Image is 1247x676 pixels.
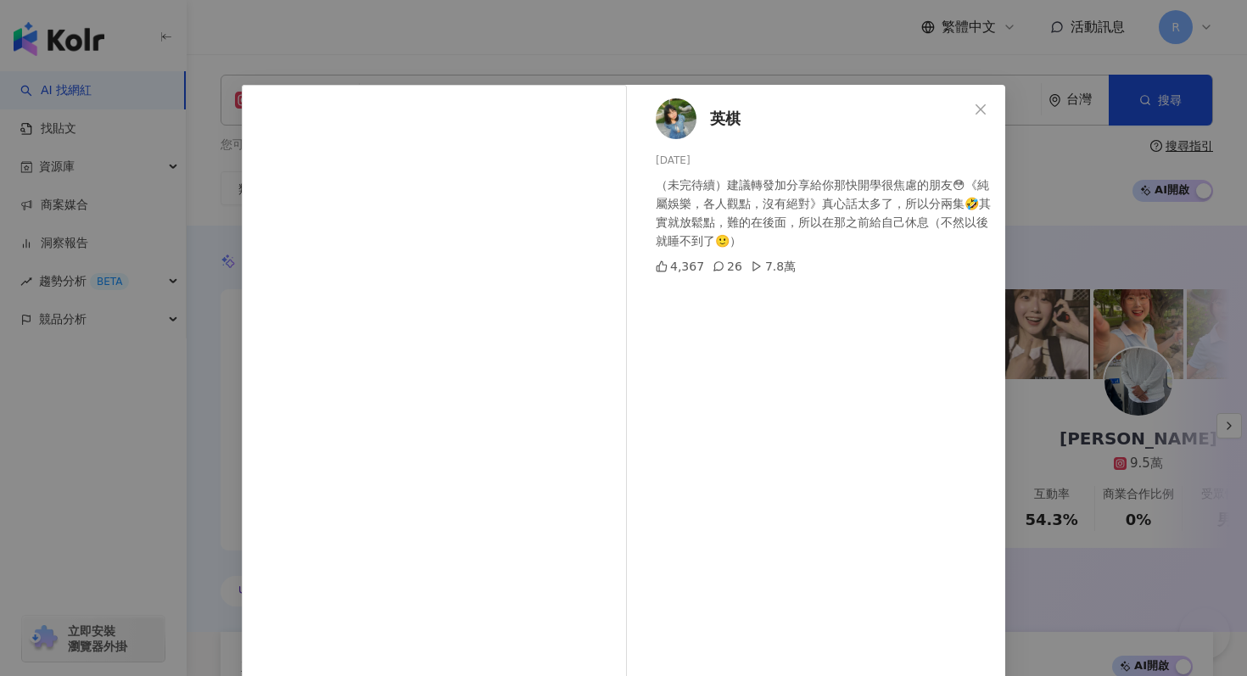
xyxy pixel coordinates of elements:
[656,176,992,250] div: （未完待續）建議轉發加分享給你那快開學很焦慮的朋友😳《純屬娛樂，各人觀點，沒有絕對》真心話太多了，所以分兩集🤣其實就放鬆點，難的在後面，所以在那之前給自己休息（不然以後就睡不到了🙂）
[656,257,704,276] div: 4,367
[710,107,741,131] span: 英棋
[656,98,696,139] img: KOL Avatar
[656,98,968,139] a: KOL Avatar英棋
[656,153,992,169] div: [DATE]
[974,103,987,116] span: close
[713,257,742,276] div: 26
[751,257,796,276] div: 7.8萬
[964,92,998,126] button: Close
